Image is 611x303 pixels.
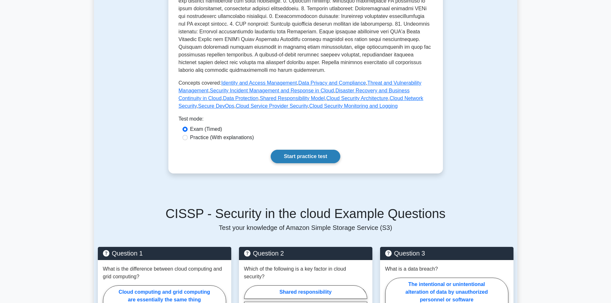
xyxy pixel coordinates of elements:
p: What is a data breach? [385,265,438,273]
h5: Question 2 [244,249,367,257]
a: Cloud Service Provider Security [236,103,308,109]
p: Which of the following is a key factor in cloud security? [244,265,367,281]
a: Start practice test [271,150,340,163]
label: Exam (Timed) [190,125,222,133]
p: Test your knowledge of Amazon Simple Storage Service (S3) [98,224,513,231]
label: Practice (With explanations) [190,134,254,141]
a: Cloud Security Architecture [326,96,388,101]
h5: CISSP - Security in the cloud Example Questions [98,206,513,221]
a: Secure DevOps [198,103,234,109]
p: Concepts covered: , , , , , , , , , , , [179,79,433,110]
a: Data Protection [223,96,258,101]
a: Shared Responsibility Model [260,96,325,101]
label: Shared responsibility [244,285,367,299]
h5: Question 3 [385,249,508,257]
div: Test mode: [179,115,433,125]
a: Identity and Access Management [221,80,297,86]
a: Cloud Security Monitoring and Logging [309,103,398,109]
a: Security Incident Management and Response in Cloud [210,88,334,93]
a: Data Privacy and Compliance [298,80,366,86]
p: What is the difference between cloud computing and grid computing? [103,265,226,281]
h5: Question 1 [103,249,226,257]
